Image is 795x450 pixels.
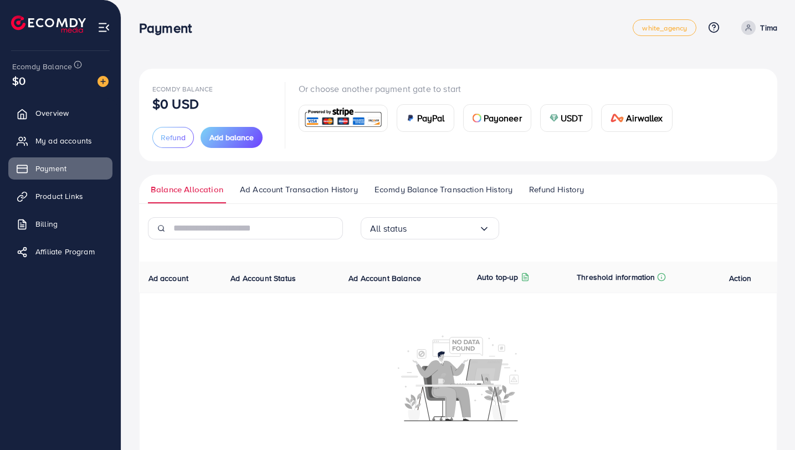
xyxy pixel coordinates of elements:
[463,104,531,132] a: cardPayoneer
[209,132,254,143] span: Add balance
[8,185,112,207] a: Product Links
[230,273,296,284] span: Ad Account Status
[473,114,481,122] img: card
[375,183,512,196] span: Ecomdy Balance Transaction History
[35,108,69,119] span: Overview
[8,130,112,152] a: My ad accounts
[161,132,186,143] span: Refund
[11,16,86,33] img: logo
[601,104,672,132] a: cardAirwallex
[397,104,454,132] a: cardPayPal
[611,114,624,122] img: card
[348,273,421,284] span: Ad Account Balance
[98,21,110,34] img: menu
[477,270,519,284] p: Auto top-up
[139,20,201,36] h3: Payment
[8,102,112,124] a: Overview
[370,220,407,237] span: All status
[299,82,681,95] p: Or choose another payment gate to start
[642,24,687,32] span: white_agency
[151,183,223,196] span: Balance Allocation
[748,400,787,442] iframe: Chat
[152,84,213,94] span: Ecomdy Balance
[550,114,558,122] img: card
[152,127,194,148] button: Refund
[417,111,445,125] span: PayPal
[201,127,263,148] button: Add balance
[35,135,92,146] span: My ad accounts
[398,334,519,421] img: No account
[407,220,479,237] input: Search for option
[626,111,663,125] span: Airwallex
[148,273,189,284] span: Ad account
[760,21,777,34] p: Tima
[737,21,777,35] a: Tima
[35,191,83,202] span: Product Links
[729,273,751,284] span: Action
[35,218,58,229] span: Billing
[8,157,112,180] a: Payment
[302,106,384,130] img: card
[529,183,584,196] span: Refund History
[240,183,358,196] span: Ad Account Transaction History
[35,163,66,174] span: Payment
[633,19,696,36] a: white_agency
[8,213,112,235] a: Billing
[561,111,583,125] span: USDT
[540,104,593,132] a: cardUSDT
[12,73,25,89] span: $0
[152,97,199,110] p: $0 USD
[577,270,655,284] p: Threshold information
[361,217,499,239] div: Search for option
[35,246,95,257] span: Affiliate Program
[8,241,112,263] a: Affiliate Program
[484,111,522,125] span: Payoneer
[12,61,72,72] span: Ecomdy Balance
[98,76,109,87] img: image
[299,105,388,132] a: card
[406,114,415,122] img: card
